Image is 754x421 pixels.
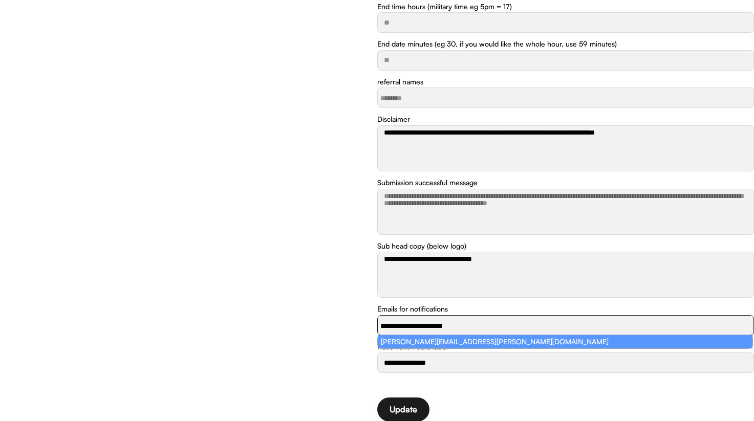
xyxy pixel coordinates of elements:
div: Submission successful message [377,178,478,188]
div: End time hours (military time eg 5pm = 17) [377,2,512,12]
div: referral names [377,77,423,87]
div: Emails for notifications [377,304,448,314]
button: Update [377,397,429,421]
li: [PERSON_NAME][EMAIL_ADDRESS][PERSON_NAME][DOMAIN_NAME] [378,335,753,348]
div: Reservation date label [377,342,447,352]
div: End date minutes (eg 30, if you would like the whole hour, use 59 minutes) [377,39,617,49]
div: Disclaimer [377,114,410,124]
div: Sub head copy (below logo) [377,241,466,251]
